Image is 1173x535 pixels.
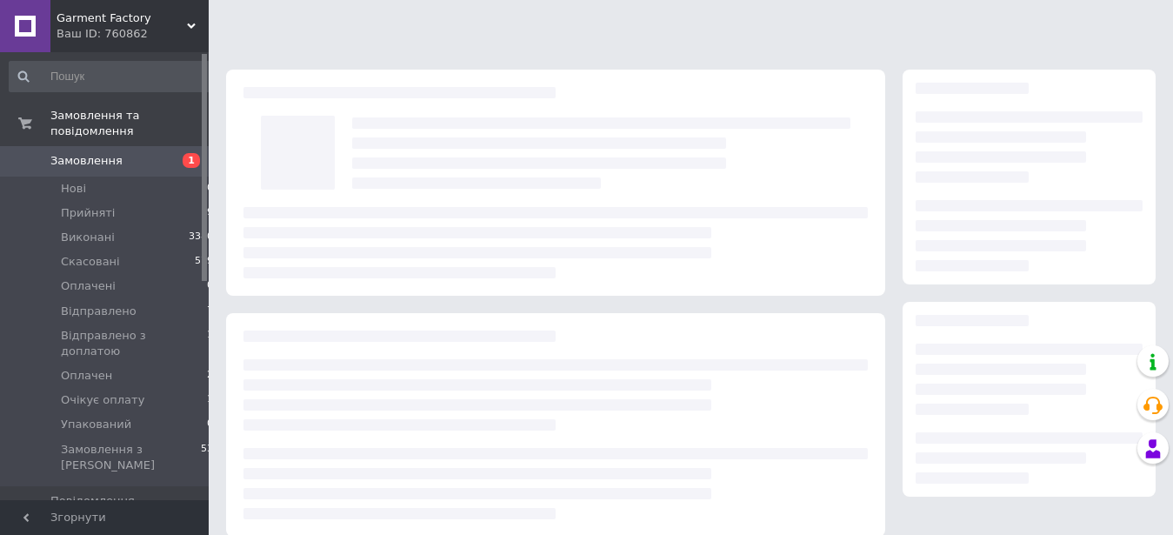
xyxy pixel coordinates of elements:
span: 2 [207,368,213,384]
span: 0 [207,278,213,294]
span: Оплачені [61,278,116,294]
span: Нові [61,181,86,197]
span: Замовлення [50,153,123,169]
span: 9 [207,205,213,221]
span: 1 [207,392,213,408]
span: 579 [195,254,213,270]
span: Виконані [61,230,115,245]
span: Упакований [61,417,131,432]
div: Ваш ID: 760862 [57,26,209,42]
span: Замовлення з [PERSON_NAME] [61,442,201,473]
span: 0 [207,417,213,432]
span: Garment Factory [57,10,187,26]
span: Очікує оплату [61,392,144,408]
input: Пошук [9,61,215,92]
span: Відправлено з доплатою [61,328,207,359]
span: Прийняті [61,205,115,221]
span: 3380 [189,230,213,245]
span: Скасовані [61,254,120,270]
span: 1 [183,153,200,168]
span: 1 [207,328,213,359]
span: Відправлено [61,304,137,319]
span: Оплачен [61,368,112,384]
span: 0 [207,181,213,197]
span: 53 [201,442,213,473]
span: Повідомлення [50,493,135,509]
span: Замовлення та повідомлення [50,108,209,139]
span: 7 [207,304,213,319]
